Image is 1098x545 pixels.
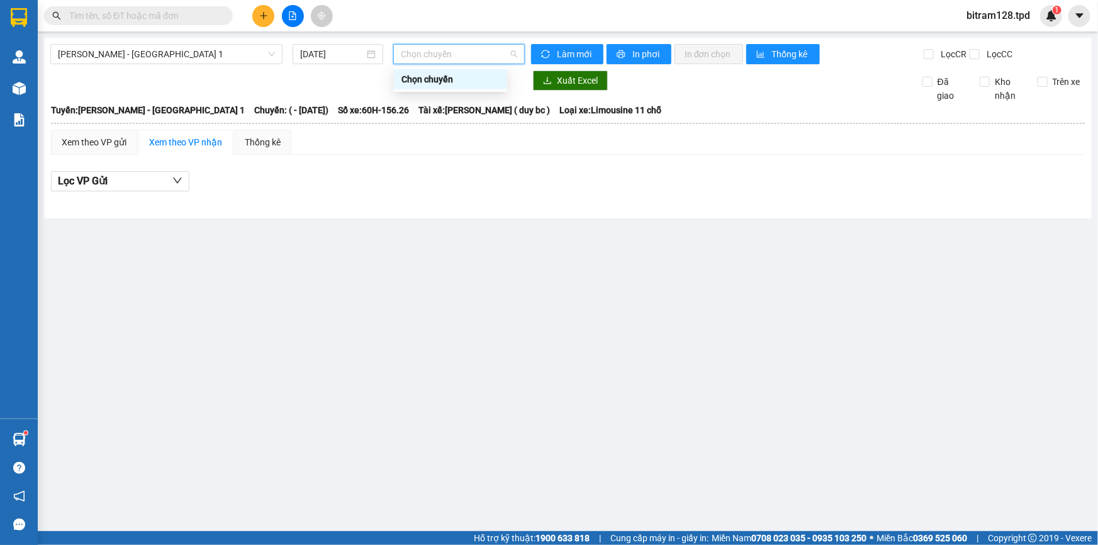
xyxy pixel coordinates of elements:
[311,5,333,27] button: aim
[977,531,978,545] span: |
[338,103,409,117] span: Số xe: 60H-156.26
[751,533,866,543] strong: 0708 023 035 - 0935 103 250
[401,45,517,64] span: Chọn chuyến
[418,103,550,117] span: Tài xế: [PERSON_NAME] ( duy bc )
[51,171,189,191] button: Lọc VP Gửi
[535,533,590,543] strong: 1900 633 818
[13,433,26,446] img: warehouse-icon
[317,11,326,20] span: aim
[557,47,593,61] span: Làm mới
[300,47,364,61] input: 12/08/2025
[933,75,970,103] span: Đã giao
[541,50,552,60] span: sync
[746,44,820,64] button: bar-chartThống kê
[607,44,671,64] button: printerIn phơi
[58,173,108,189] span: Lọc VP Gửi
[254,103,328,117] span: Chuyến: ( - [DATE])
[13,82,26,95] img: warehouse-icon
[252,5,274,27] button: plus
[1074,10,1085,21] span: caret-down
[401,72,500,86] div: Chọn chuyến
[288,11,297,20] span: file-add
[956,8,1040,23] span: bitram128.tpd
[13,50,26,64] img: warehouse-icon
[259,11,268,20] span: plus
[13,462,25,474] span: question-circle
[52,11,61,20] span: search
[870,536,873,541] span: ⚪️
[1068,5,1090,27] button: caret-down
[756,50,767,60] span: bar-chart
[13,519,25,531] span: message
[1048,75,1085,89] span: Trên xe
[1053,6,1062,14] sup: 1
[990,75,1028,103] span: Kho nhận
[13,490,25,502] span: notification
[531,44,603,64] button: syncLàm mới
[877,531,967,545] span: Miền Bắc
[559,103,661,117] span: Loại xe: Limousine 11 chỗ
[610,531,709,545] span: Cung cấp máy in - giấy in:
[282,5,304,27] button: file-add
[51,105,245,115] b: Tuyến: [PERSON_NAME] - [GEOGRAPHIC_DATA] 1
[712,531,866,545] span: Miền Nam
[533,70,608,91] button: downloadXuất Excel
[149,135,222,149] div: Xem theo VP nhận
[1046,10,1057,21] img: icon-new-feature
[675,44,743,64] button: In đơn chọn
[172,176,182,186] span: down
[62,135,126,149] div: Xem theo VP gửi
[69,9,218,23] input: Tìm tên, số ĐT hoặc mã đơn
[245,135,281,149] div: Thống kê
[617,50,627,60] span: printer
[58,45,275,64] span: Phương Lâm - Sài Gòn 1
[11,8,27,27] img: logo-vxr
[474,531,590,545] span: Hỗ trợ kỹ thuật:
[936,47,968,61] span: Lọc CR
[982,47,1014,61] span: Lọc CC
[13,113,26,126] img: solution-icon
[913,533,967,543] strong: 0369 525 060
[394,69,507,89] div: Chọn chuyến
[599,531,601,545] span: |
[24,431,28,435] sup: 1
[1028,534,1037,542] span: copyright
[1055,6,1059,14] span: 1
[632,47,661,61] span: In phơi
[772,47,810,61] span: Thống kê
